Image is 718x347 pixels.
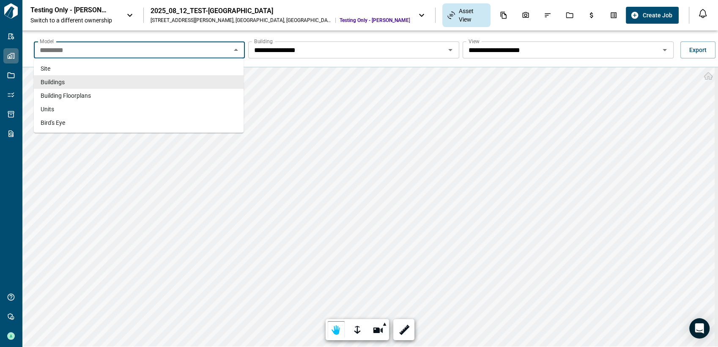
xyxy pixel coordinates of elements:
[230,44,242,56] button: Close
[469,38,480,45] label: View
[151,17,332,24] div: [STREET_ADDRESS][PERSON_NAME] , [GEOGRAPHIC_DATA] , [GEOGRAPHIC_DATA]
[561,8,578,22] div: Jobs
[41,91,91,100] span: Building Floorplans
[642,11,672,19] span: Create Job
[495,8,512,22] div: Documents
[583,8,600,22] div: Budgets
[659,44,671,56] button: Open
[689,46,707,54] span: Export
[41,78,65,86] span: Buildings
[444,44,456,56] button: Open
[41,118,65,127] span: Bird's Eye
[696,7,710,20] button: Open notification feed
[151,7,410,15] div: 2025_08_12_TEST-[GEOGRAPHIC_DATA]
[626,7,679,24] button: Create Job
[539,8,556,22] div: Issues & Info
[41,105,54,113] span: Units
[689,318,710,339] div: Open Intercom Messenger
[30,6,107,14] p: Testing Only - [PERSON_NAME]
[40,38,54,45] label: Model
[442,3,490,27] div: Asset View
[41,64,50,73] span: Site
[254,38,273,45] label: Building
[30,16,118,25] span: Switch to a different ownership
[458,7,485,24] span: Asset View
[605,8,622,22] div: Takeoff Center
[680,41,715,58] button: Export
[339,17,410,24] span: Testing Only - [PERSON_NAME]
[517,8,534,22] div: Photos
